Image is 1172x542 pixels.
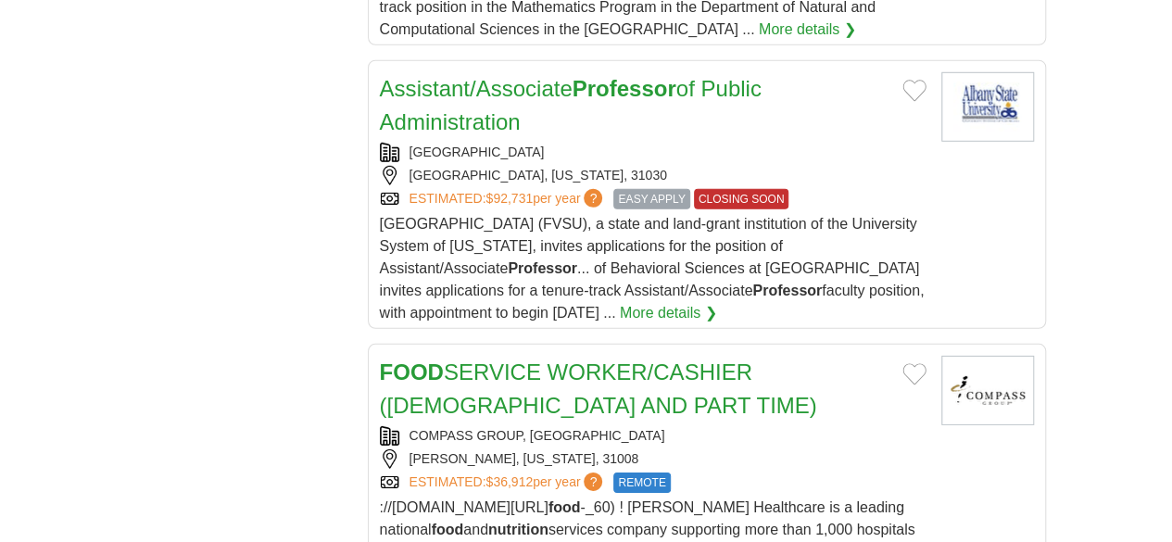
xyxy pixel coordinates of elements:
[941,356,1034,425] img: Compass Group, North America logo
[380,359,444,384] strong: FOOD
[620,302,717,324] a: More details ❯
[380,166,926,185] div: [GEOGRAPHIC_DATA], [US_STATE], 31030
[485,191,533,206] span: $92,731
[410,473,607,493] a: ESTIMATED:$36,912per year?
[488,522,548,537] strong: nutrition
[584,189,602,208] span: ?
[548,499,581,515] strong: food
[752,283,822,298] strong: Professor
[485,474,533,489] span: $36,912
[759,19,856,41] a: More details ❯
[410,189,607,209] a: ESTIMATED:$92,731per year?
[941,72,1034,142] img: Fort Valley State University logo
[902,363,926,385] button: Add to favorite jobs
[694,189,789,209] span: CLOSING SOON
[573,76,676,101] strong: Professor
[380,216,925,321] span: [GEOGRAPHIC_DATA] (FVSU), a state and land-grant institution of the University System of [US_STAT...
[613,189,689,209] span: EASY APPLY
[410,145,545,159] a: [GEOGRAPHIC_DATA]
[380,449,926,469] div: [PERSON_NAME], [US_STATE], 31008
[613,473,670,493] span: REMOTE
[584,473,602,491] span: ?
[410,428,665,443] a: COMPASS GROUP, [GEOGRAPHIC_DATA]
[380,76,762,134] a: Assistant/AssociateProfessorof Public Administration
[380,359,817,418] a: FOODSERVICE WORKER/CASHIER ([DEMOGRAPHIC_DATA] AND PART TIME)
[508,260,577,276] strong: Professor
[432,522,464,537] strong: food
[902,80,926,102] button: Add to favorite jobs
